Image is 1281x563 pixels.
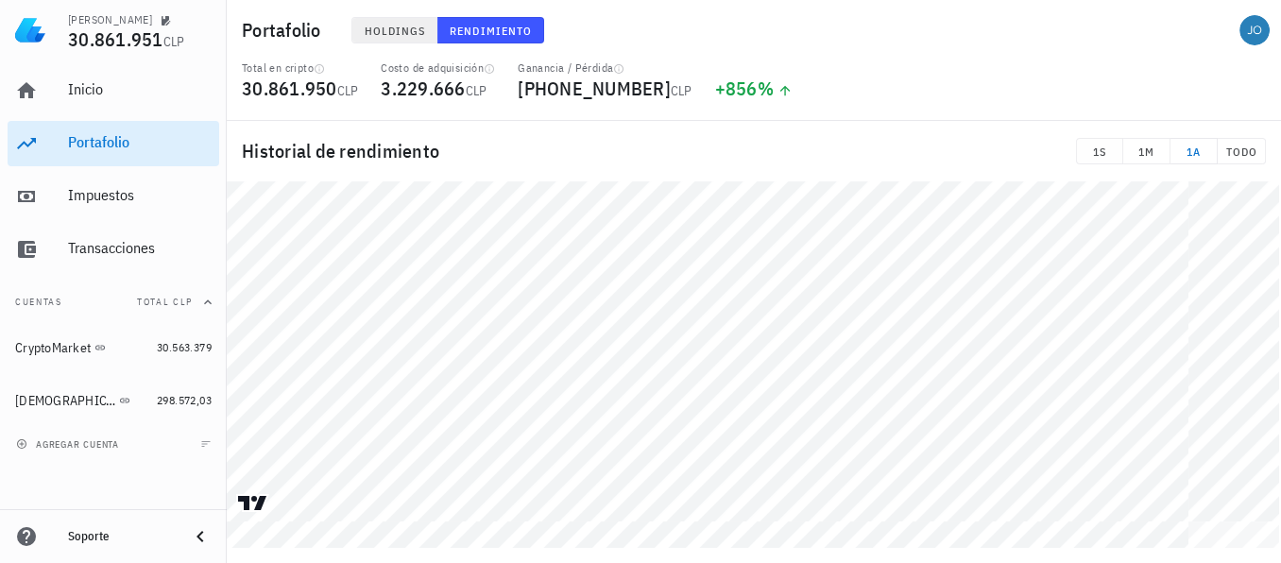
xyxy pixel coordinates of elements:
[242,60,358,76] div: Total en cripto
[337,82,359,99] span: CLP
[8,121,219,166] a: Portafolio
[1178,145,1209,159] span: 1A
[1131,145,1162,159] span: 1M
[518,60,692,76] div: Ganancia / Pérdida
[68,186,212,204] div: Impuestos
[15,15,45,45] img: LedgiFi
[8,227,219,272] a: Transacciones
[11,435,128,453] button: agregar cuenta
[68,12,152,27] div: [PERSON_NAME]
[68,239,212,257] div: Transacciones
[1076,138,1123,164] button: 1S
[157,393,212,407] span: 298.572,03
[671,82,692,99] span: CLP
[518,76,671,101] span: [PHONE_NUMBER]
[1085,145,1115,159] span: 1S
[227,121,1281,181] div: Historial de rendimiento
[15,393,115,409] div: [DEMOGRAPHIC_DATA]
[68,529,174,544] div: Soporte
[68,26,163,52] span: 30.861.951
[364,24,426,38] span: Holdings
[242,15,329,45] h1: Portafolio
[715,79,794,98] div: +856
[437,17,544,43] button: Rendimiento
[758,76,774,101] span: %
[1170,138,1218,164] button: 1A
[351,17,438,43] button: Holdings
[1225,145,1257,159] span: TODO
[381,76,465,101] span: 3.229.666
[68,80,212,98] div: Inicio
[8,378,219,423] a: [DEMOGRAPHIC_DATA] 298.572,03
[242,76,337,101] span: 30.861.950
[1239,15,1270,45] div: avatar
[236,494,269,512] a: Charting by TradingView
[157,340,212,354] span: 30.563.379
[449,24,532,38] span: Rendimiento
[8,325,219,370] a: CryptoMarket 30.563.379
[8,174,219,219] a: Impuestos
[381,60,495,76] div: Costo de adquisición
[8,68,219,113] a: Inicio
[20,438,119,451] span: agregar cuenta
[1218,138,1266,164] button: TODO
[8,280,219,325] button: CuentasTotal CLP
[163,33,185,50] span: CLP
[15,340,91,356] div: CryptoMarket
[1123,138,1170,164] button: 1M
[68,133,212,151] div: Portafolio
[466,82,487,99] span: CLP
[137,296,193,308] span: Total CLP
